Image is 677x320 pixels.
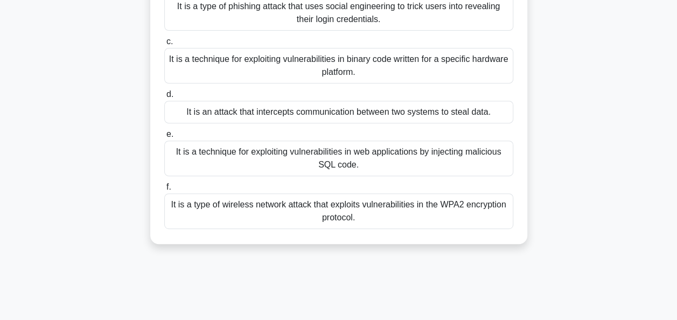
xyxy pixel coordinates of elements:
div: It is an attack that intercepts communication between two systems to steal data. [164,101,513,123]
span: c. [166,37,173,46]
div: It is a type of wireless network attack that exploits vulnerabilities in the WPA2 encryption prot... [164,193,513,229]
span: e. [166,129,173,138]
span: f. [166,182,171,191]
div: It is a technique for exploiting vulnerabilities in web applications by injecting malicious SQL c... [164,141,513,176]
div: It is a technique for exploiting vulnerabilities in binary code written for a specific hardware p... [164,48,513,84]
span: d. [166,89,173,99]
